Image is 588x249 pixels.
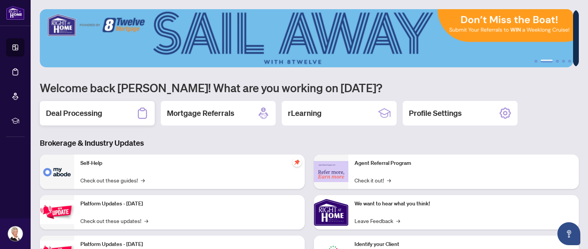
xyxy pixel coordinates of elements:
[354,176,391,184] a: Check it out!→
[80,176,145,184] a: Check out these guides!→
[40,9,573,67] img: Slide 1
[387,176,391,184] span: →
[40,200,74,224] img: Platform Updates - July 21, 2025
[80,216,148,225] a: Check out these updates!→
[144,216,148,225] span: →
[141,176,145,184] span: →
[292,158,302,167] span: pushpin
[541,60,553,63] button: 2
[556,60,559,63] button: 3
[354,159,573,168] p: Agent Referral Program
[40,155,74,189] img: Self-Help
[314,195,348,229] img: We want to hear what you think!
[8,226,23,241] img: Profile Icon
[46,108,102,119] h2: Deal Processing
[167,108,234,119] h2: Mortgage Referrals
[80,159,299,168] p: Self-Help
[534,60,537,63] button: 1
[557,222,580,245] button: Open asap
[40,138,579,148] h3: Brokerage & Industry Updates
[354,216,400,225] a: Leave Feedback→
[354,200,573,208] p: We want to hear what you think!
[314,161,348,182] img: Agent Referral Program
[396,216,400,225] span: →
[354,240,573,249] p: Identify your Client
[80,200,299,208] p: Platform Updates - [DATE]
[6,6,24,20] img: logo
[40,80,579,95] h1: Welcome back [PERSON_NAME]! What are you working on [DATE]?
[562,60,565,63] button: 4
[568,60,571,63] button: 5
[80,240,299,249] p: Platform Updates - [DATE]
[409,108,462,119] h2: Profile Settings
[288,108,322,119] h2: rLearning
